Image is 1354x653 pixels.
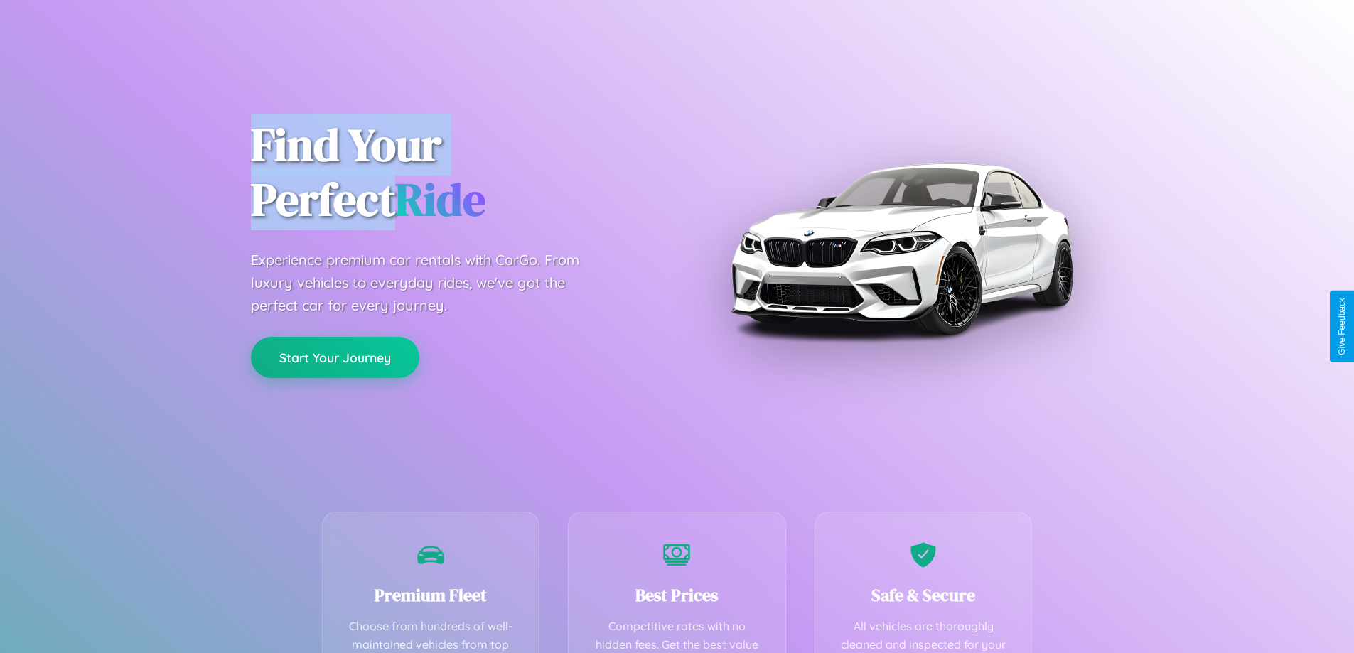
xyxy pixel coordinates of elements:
[344,583,518,607] h3: Premium Fleet
[251,337,419,378] button: Start Your Journey
[251,118,656,227] h1: Find Your Perfect
[724,71,1079,426] img: Premium BMW car rental vehicle
[590,583,764,607] h3: Best Prices
[837,583,1011,607] h3: Safe & Secure
[395,168,485,230] span: Ride
[1337,298,1347,355] div: Give Feedback
[251,249,606,317] p: Experience premium car rentals with CarGo. From luxury vehicles to everyday rides, we've got the ...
